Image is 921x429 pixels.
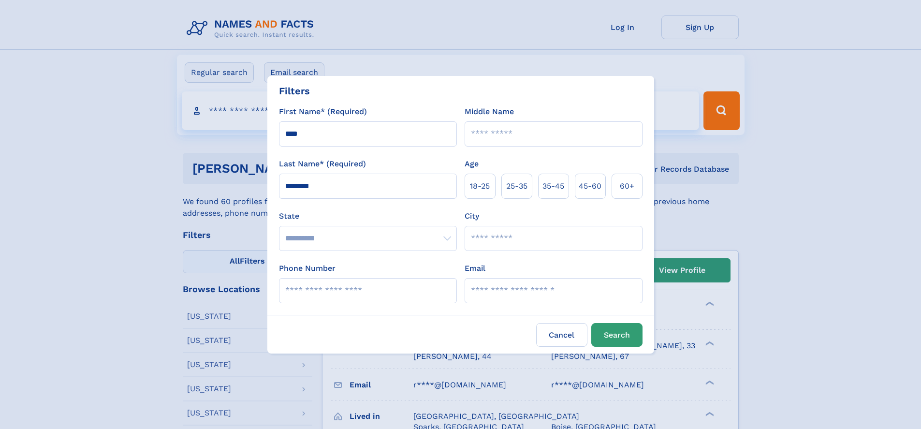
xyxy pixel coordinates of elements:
label: State [279,210,457,222]
span: 60+ [620,180,634,192]
label: First Name* (Required) [279,106,367,118]
div: Filters [279,84,310,98]
label: Middle Name [465,106,514,118]
label: Last Name* (Required) [279,158,366,170]
label: City [465,210,479,222]
label: Age [465,158,479,170]
span: 35‑45 [542,180,564,192]
label: Phone Number [279,263,336,274]
button: Search [591,323,643,347]
span: 18‑25 [470,180,490,192]
span: 45‑60 [579,180,601,192]
span: 25‑35 [506,180,527,192]
label: Cancel [536,323,587,347]
label: Email [465,263,485,274]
